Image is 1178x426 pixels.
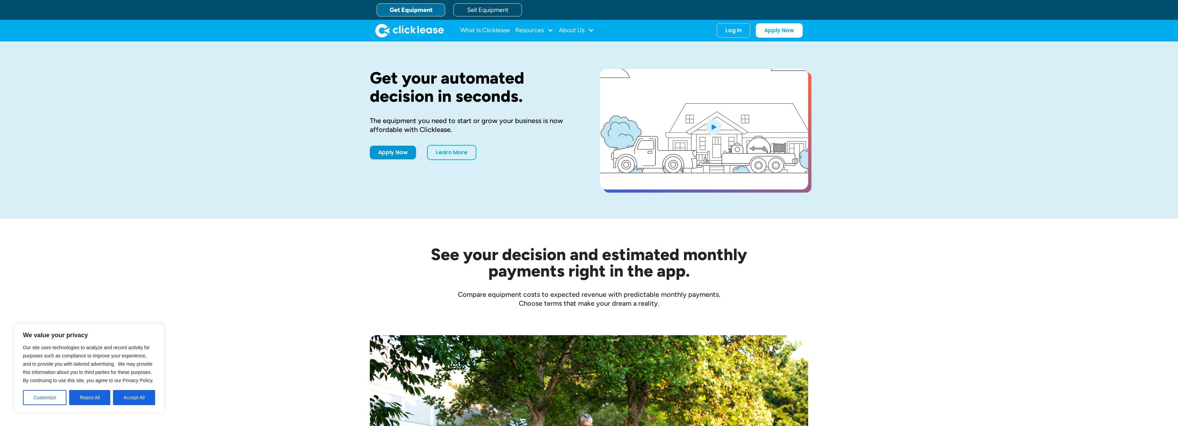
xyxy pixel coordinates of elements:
a: Sell Equipment [453,3,522,16]
div: Resources [515,24,553,37]
div: The equipment you need to start or grow your business is now affordable with Clicklease. [370,116,578,134]
a: Learn More [427,145,476,160]
h1: Get your automated decision in seconds. [370,69,578,105]
div: Log In [725,27,742,34]
a: open lightbox [600,69,808,190]
button: Customize [23,390,66,405]
button: Accept All [113,390,155,405]
div: Compare equipment costs to expected revenue with predictable monthly payments. Choose terms that ... [370,290,808,308]
h2: See your decision and estimated monthly payments right in the app. [397,246,781,279]
a: Get Equipment [377,3,445,16]
img: Clicklease logo [375,24,444,37]
span: Our site uses technologies to analyze and record activity for purposes such as compliance to impr... [23,345,153,383]
button: Reject All [69,390,110,405]
p: We value your privacy [23,331,155,339]
a: home [375,24,444,37]
a: Apply Now [370,146,416,159]
a: Apply Now [756,23,803,38]
div: About Us [559,24,594,37]
img: Blue play button logo on a light blue circular background [704,117,723,136]
div: We value your privacy [14,324,164,412]
a: What Is Clicklease [460,24,510,37]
